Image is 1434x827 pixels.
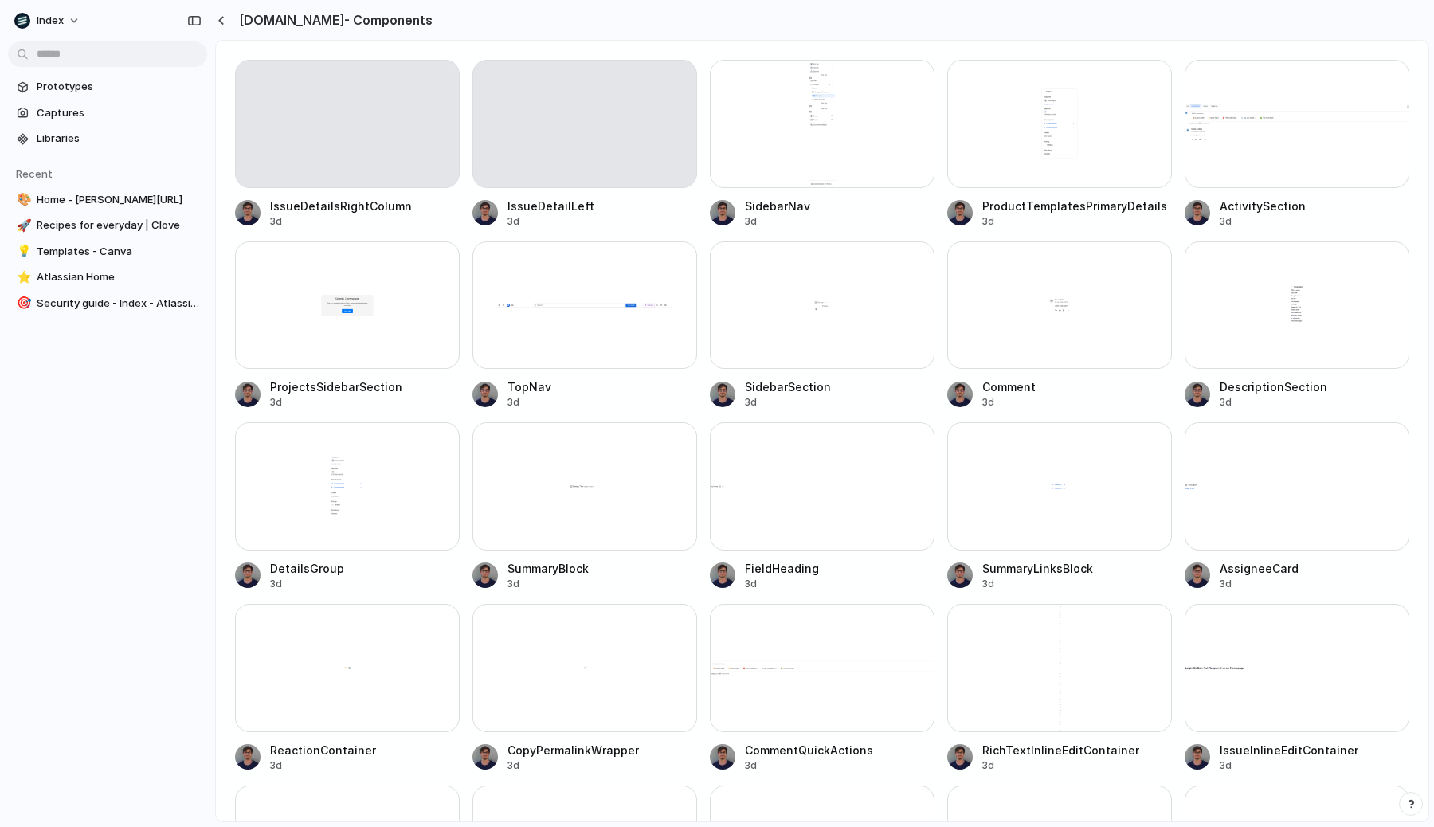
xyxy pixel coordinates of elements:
[8,292,207,316] a: 🎯Security guide - Index - Atlassian Administration
[507,378,551,395] div: TopNav
[37,192,201,208] span: Home - [PERSON_NAME][URL]
[14,218,30,233] button: 🚀
[1220,758,1358,773] div: 3d
[270,742,376,758] div: ReactionContainer
[745,395,831,410] div: 3d
[982,214,1167,229] div: 3d
[1220,214,1306,229] div: 3d
[270,758,376,773] div: 3d
[37,13,64,29] span: Index
[507,395,551,410] div: 3d
[507,577,589,591] div: 3d
[17,268,28,287] div: ⭐
[14,192,30,208] button: 🎨
[37,79,201,95] span: Prototypes
[1220,395,1327,410] div: 3d
[982,742,1139,758] div: RichTextInlineEditContainer
[745,577,819,591] div: 3d
[982,560,1093,577] div: SummaryLinksBlock
[8,101,207,125] a: Captures
[270,560,344,577] div: DetailsGroup
[17,190,28,209] div: 🎨
[507,214,594,229] div: 3d
[507,560,589,577] div: SummaryBlock
[507,198,594,214] div: IssueDetailLeft
[270,198,412,214] div: IssueDetailsRightColumn
[37,296,201,312] span: Security guide - Index - Atlassian Administration
[14,269,30,285] button: ⭐
[14,244,30,260] button: 💡
[8,214,207,237] a: 🚀Recipes for everyday | Clove
[1220,742,1358,758] div: IssueInlineEditContainer
[982,577,1093,591] div: 3d
[17,217,28,235] div: 🚀
[745,742,873,758] div: CommentQuickActions
[270,214,412,229] div: 3d
[8,8,88,33] button: Index
[270,378,402,395] div: ProjectsSidebarSection
[17,242,28,261] div: 💡
[8,240,207,264] a: 💡Templates - Canva
[982,758,1139,773] div: 3d
[14,296,30,312] button: 🎯
[37,105,201,121] span: Captures
[982,378,1036,395] div: Comment
[745,560,819,577] div: FieldHeading
[8,188,207,212] a: 🎨Home - [PERSON_NAME][URL]
[233,10,433,29] h2: [DOMAIN_NAME] - Components
[8,75,207,99] a: Prototypes
[982,198,1167,214] div: ProductTemplatesPrimaryDetails
[745,198,810,214] div: SidebarNav
[507,742,639,758] div: CopyPermalinkWrapper
[17,294,28,312] div: 🎯
[37,218,201,233] span: Recipes for everyday | Clove
[982,395,1036,410] div: 3d
[1220,378,1327,395] div: DescriptionSection
[8,127,207,151] a: Libraries
[507,758,639,773] div: 3d
[745,214,810,229] div: 3d
[270,395,402,410] div: 3d
[745,378,831,395] div: SidebarSection
[37,244,201,260] span: Templates - Canva
[1220,577,1299,591] div: 3d
[16,167,53,180] span: Recent
[8,265,207,289] a: ⭐Atlassian Home
[745,758,873,773] div: 3d
[1220,560,1299,577] div: AssigneeCard
[37,131,201,147] span: Libraries
[1220,198,1306,214] div: ActivitySection
[37,269,201,285] span: Atlassian Home
[270,577,344,591] div: 3d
